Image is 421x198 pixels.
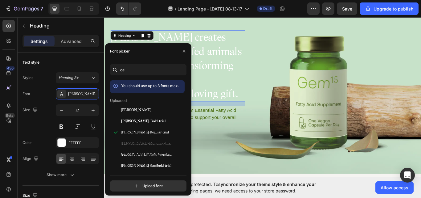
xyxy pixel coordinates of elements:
iframe: Design area [104,16,421,179]
button: Show more [22,169,99,180]
div: Open Intercom Messenger [400,168,415,183]
span: [PERSON_NAME]-Semibold-trial [121,163,171,169]
div: FFFFFF [68,140,97,146]
span: Your page is password protected. To when designing pages, we need access to your store password. [143,181,340,194]
button: Heading 3* [56,72,99,83]
div: Undo/Redo [116,2,141,15]
span: [PERSON_NAME]-Regular-trial [121,130,169,135]
span: [PERSON_NAME] [121,107,151,113]
p: Advanced [61,38,82,44]
button: Allow access [375,181,414,194]
div: Size [22,106,39,114]
span: [PERSON_NAME]-Bold-trial [121,119,166,124]
p: Settings [31,38,48,44]
button: Upgrade to publish [360,2,419,15]
span: synchronize your theme style & enhance your experience [143,182,316,193]
span: Save [342,6,352,11]
button: Save [337,2,357,15]
div: Color [22,140,32,145]
span: Landing Page - [DATE] 08:13:17 [178,6,242,12]
div: Font [22,91,30,97]
div: Align [22,155,40,163]
span: [PERSON_NAME]-Italic-Variable-trial [121,152,172,158]
div: Styles [22,75,33,81]
div: 450 [6,66,15,71]
input: Search font [110,64,186,75]
span: Allow access [381,184,408,191]
div: Upgrade to publish [365,6,413,12]
span: You should use up to 3 fonts max. [121,83,179,88]
div: Beta [5,113,15,118]
div: Upload font [134,183,163,189]
p: buy now [18,154,47,160]
div: [PERSON_NAME]-Regular-trial [68,91,97,97]
div: Text style [22,60,39,65]
a: buy now [8,148,57,165]
p: Heading [30,22,96,29]
div: Show more [47,172,75,178]
button: 7 [2,2,46,15]
p: Uploaded [110,98,127,103]
span: / [175,6,176,12]
span: Draft [263,6,272,11]
span: Heading 3* [59,75,79,81]
p: 7 [40,5,43,12]
div: Font picker [110,48,130,54]
button: Upload font [110,180,186,192]
span: [PERSON_NAME]-Monoline-trial [121,141,171,146]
